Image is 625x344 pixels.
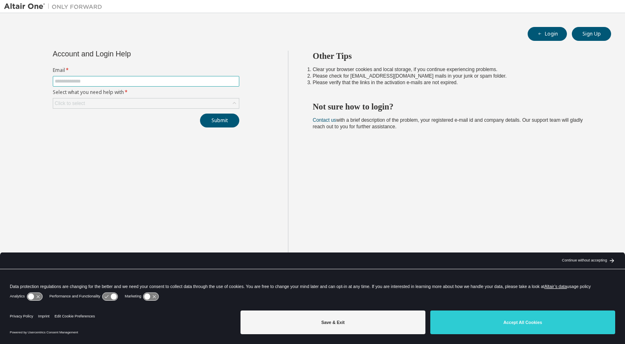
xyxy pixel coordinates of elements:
h2: Other Tips [313,51,597,61]
li: Clear your browser cookies and local storage, if you continue experiencing problems. [313,66,597,73]
li: Please check for [EMAIL_ADDRESS][DOMAIN_NAME] mails in your junk or spam folder. [313,73,597,79]
span: with a brief description of the problem, your registered e-mail id and company details. Our suppo... [313,117,583,130]
label: Email [53,67,239,74]
div: Account and Login Help [53,51,202,57]
img: Altair One [4,2,106,11]
button: Sign Up [572,27,611,41]
h2: Not sure how to login? [313,101,597,112]
div: Click to select [55,100,85,107]
li: Please verify that the links in the activation e-mails are not expired. [313,79,597,86]
label: Select what you need help with [53,89,239,96]
a: Contact us [313,117,336,123]
div: Click to select [53,98,239,108]
button: Login [528,27,567,41]
button: Submit [200,114,239,127]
